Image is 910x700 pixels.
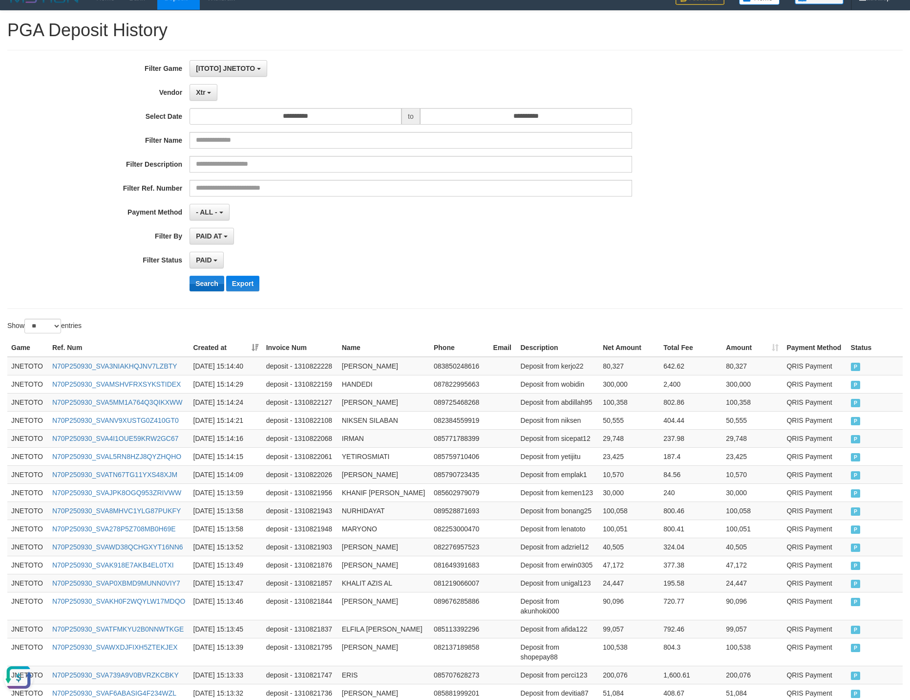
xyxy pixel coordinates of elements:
[516,393,599,411] td: Deposit from abdillah95
[190,483,262,502] td: [DATE] 15:13:59
[516,339,599,357] th: Description
[7,556,48,574] td: JNETOTO
[190,592,262,620] td: [DATE] 15:13:46
[262,592,338,620] td: deposit - 1310821844
[52,579,180,587] a: N70P250930_SVAP0XBMD9MUNN0VIY7
[851,580,861,588] span: PAID
[48,339,190,357] th: Ref. Num
[7,483,48,502] td: JNETOTO
[338,638,430,666] td: [PERSON_NAME]
[338,429,430,447] td: IRMAN
[190,84,217,101] button: Xtr
[262,393,338,411] td: deposit - 1310822127
[851,471,861,480] span: PAID
[430,429,489,447] td: 085771788399
[659,339,722,357] th: Total Fee
[4,4,33,33] button: Open LiveChat chat widget
[338,411,430,429] td: NIKSEN SILABAN
[599,465,659,483] td: 10,570
[262,556,338,574] td: deposit - 1310821876
[516,666,599,684] td: Deposit from perci123
[430,638,489,666] td: 082137189858
[190,228,234,244] button: PAID AT
[516,620,599,638] td: Deposit from afida122
[190,375,262,393] td: [DATE] 15:14:29
[430,592,489,620] td: 089676285886
[851,598,861,606] span: PAID
[516,520,599,538] td: Deposit from lenatoto
[659,465,722,483] td: 84.56
[338,538,430,556] td: [PERSON_NAME]
[722,620,783,638] td: 99,057
[659,620,722,638] td: 792.46
[783,447,847,465] td: QRIS Payment
[52,489,181,497] a: N70P250930_SVAJPK8OGQ953ZRIVWW
[722,666,783,684] td: 200,076
[7,21,903,40] h1: PGA Deposit History
[190,204,229,220] button: - ALL -
[338,447,430,465] td: YETIROSMIATI
[722,429,783,447] td: 29,748
[52,507,181,515] a: N70P250930_SVA8MHVC1YLG87PUKFY
[516,592,599,620] td: Deposit from akunhoki000
[659,556,722,574] td: 377.38
[262,538,338,556] td: deposit - 1310821903
[430,538,489,556] td: 082276957523
[659,447,722,465] td: 187.4
[783,638,847,666] td: QRIS Payment
[489,339,517,357] th: Email
[196,208,217,216] span: - ALL -
[338,483,430,502] td: KHANIF [PERSON_NAME]
[659,357,722,375] td: 642.62
[599,620,659,638] td: 99,057
[196,232,222,240] span: PAID AT
[783,574,847,592] td: QRIS Payment
[430,502,489,520] td: 089528871693
[338,574,430,592] td: KHALIT AZIS AL
[599,375,659,393] td: 300,000
[190,276,224,291] button: Search
[851,417,861,425] span: PAID
[722,520,783,538] td: 100,051
[783,339,847,357] th: Payment Method
[190,411,262,429] td: [DATE] 15:14:21
[599,411,659,429] td: 50,555
[851,544,861,552] span: PAID
[262,447,338,465] td: deposit - 1310822061
[599,393,659,411] td: 100,358
[262,375,338,393] td: deposit - 1310822159
[52,597,186,605] a: N70P250930_SVAKH0F2WQYLW17MDQO
[516,556,599,574] td: Deposit from erwin0305
[430,339,489,357] th: Phone
[52,643,178,651] a: N70P250930_SVAWXDJFIXH5ZTEKJEX
[430,357,489,375] td: 083850248616
[196,88,205,96] span: Xtr
[430,483,489,502] td: 085602979079
[190,538,262,556] td: [DATE] 15:13:52
[190,393,262,411] td: [DATE] 15:14:24
[851,626,861,634] span: PAID
[7,319,82,333] label: Show entries
[783,411,847,429] td: QRIS Payment
[262,339,338,357] th: Invoice Num
[7,574,48,592] td: JNETOTO
[659,538,722,556] td: 324.04
[430,620,489,638] td: 085113392296
[722,465,783,483] td: 10,570
[599,357,659,375] td: 80,327
[516,465,599,483] td: Deposit from emplak1
[52,398,183,406] a: N70P250930_SVA5MM1A764Q3QIKXWW
[402,108,420,125] span: to
[430,574,489,592] td: 081219066007
[7,620,48,638] td: JNETOTO
[262,574,338,592] td: deposit - 1310821857
[52,435,179,442] a: N70P250930_SVA4I1OUE59KRW2GC67
[7,465,48,483] td: JNETOTO
[851,562,861,570] span: PAID
[190,520,262,538] td: [DATE] 15:13:58
[783,620,847,638] td: QRIS Payment
[52,416,179,424] a: N70P250930_SVANV9XUSTG0Z410GT0
[599,502,659,520] td: 100,058
[262,465,338,483] td: deposit - 1310822026
[7,375,48,393] td: JNETOTO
